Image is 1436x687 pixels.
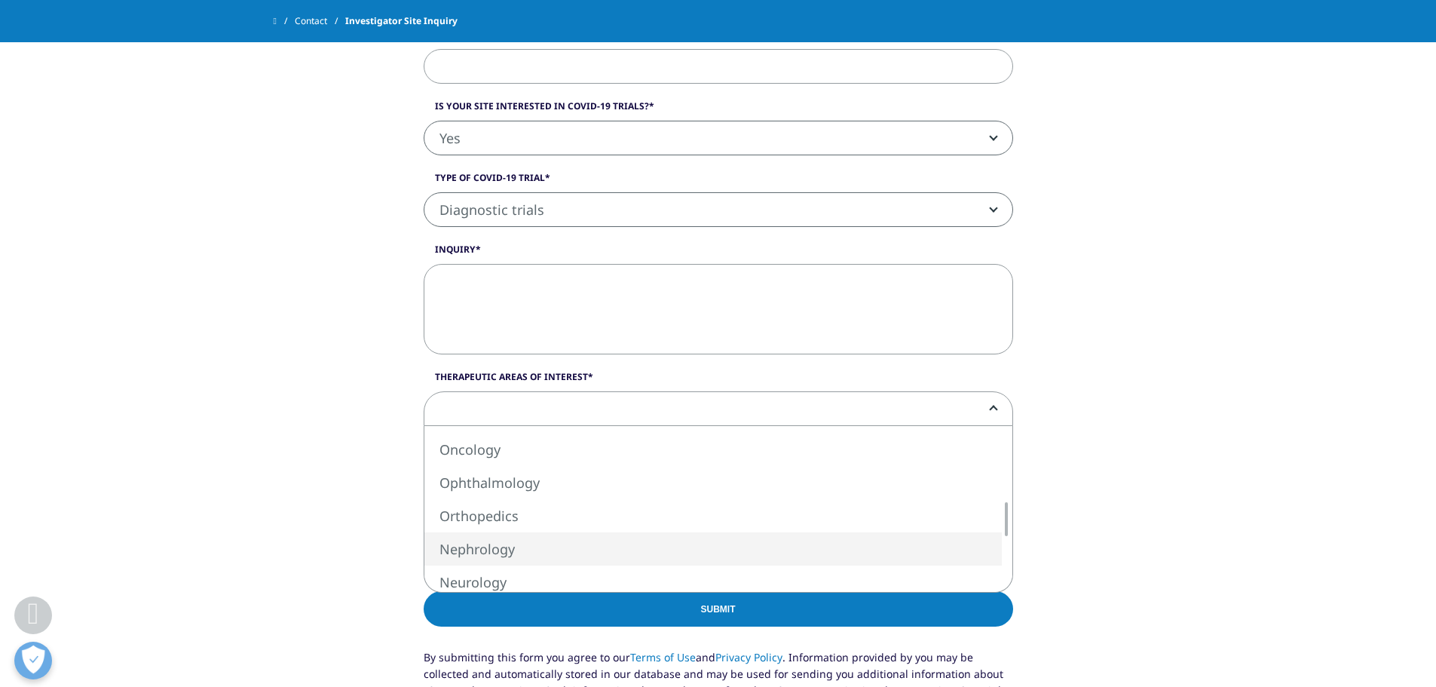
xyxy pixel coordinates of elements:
[424,243,1013,264] label: Inquiry
[424,193,1012,228] span: Diagnostic trials
[424,121,1012,156] span: Yes
[295,8,345,35] a: Contact
[424,433,1002,466] li: Oncology
[424,121,1013,155] span: Yes
[424,566,1002,599] li: Neurology
[345,8,458,35] span: Investigator Site Inquiry
[424,192,1013,227] span: Diagnostic trials
[424,591,1013,627] input: Submit
[424,171,1013,192] label: Type of COVID-19 trial
[424,532,1002,566] li: Nephrology
[424,100,1013,121] label: Is your site interested in COVID-19 trials?
[715,650,782,664] a: Privacy Policy
[424,466,1002,499] li: Ophthalmology
[424,370,1013,391] label: Therapeutic Areas of Interest
[630,650,696,664] a: Terms of Use
[424,499,1002,532] li: Orthopedics
[14,642,52,679] button: Open Preferences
